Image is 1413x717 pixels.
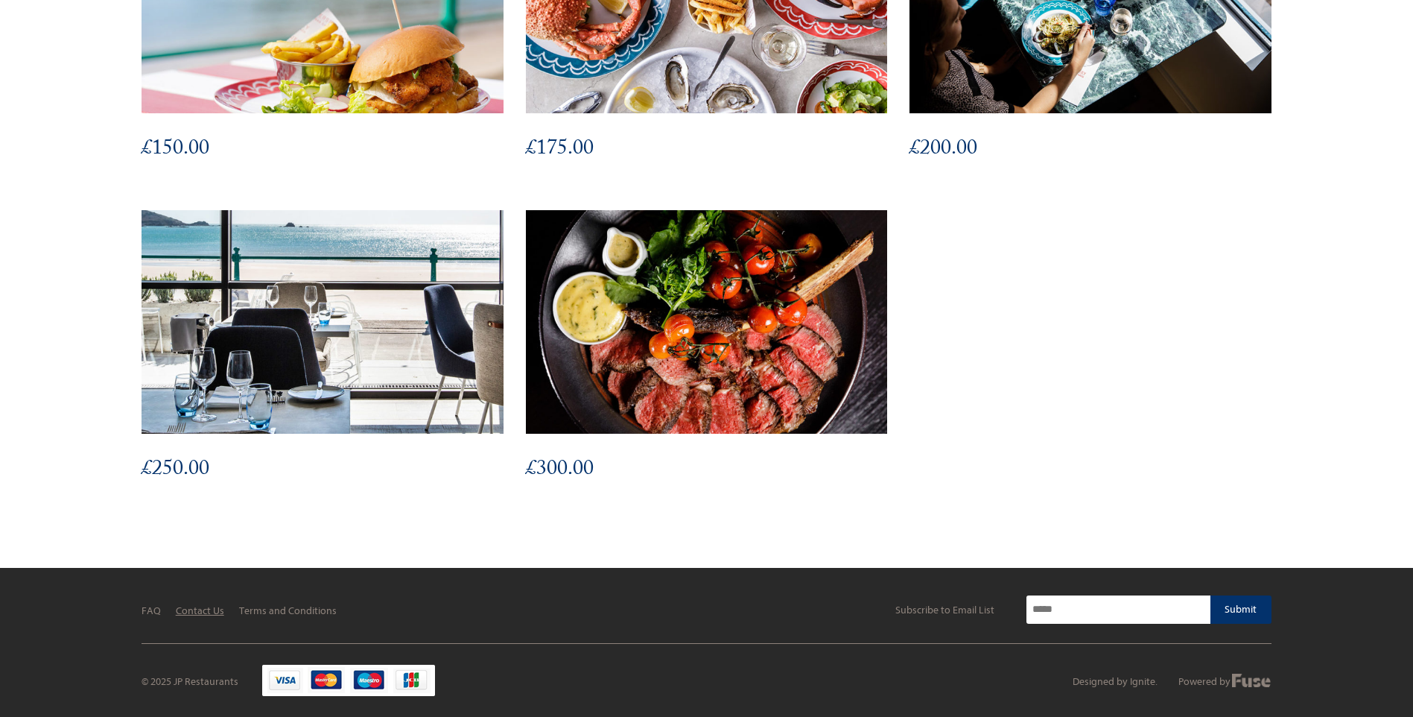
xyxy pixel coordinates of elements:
[142,604,161,617] a: FAQ
[526,452,594,489] bdi: 300.00
[1178,675,1271,688] a: Powered by
[526,132,594,168] bdi: 175.00
[142,675,238,688] div: © 2025 JP Restaurants
[1073,675,1158,688] a: Designed by Ignite.
[909,132,977,168] bdi: 200.00
[1210,596,1272,624] button: Submit
[142,452,209,489] bdi: 250.00
[526,210,888,531] a: £300.00
[909,132,920,168] span: £
[142,452,152,489] span: £
[526,452,536,489] span: £
[239,604,337,617] a: Terms and Conditions
[895,603,994,616] div: Subscribe to Email List
[142,132,152,168] span: £
[142,210,504,531] a: £250.00
[176,604,224,617] a: Contact Us
[526,132,536,168] span: £
[142,132,209,168] bdi: 150.00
